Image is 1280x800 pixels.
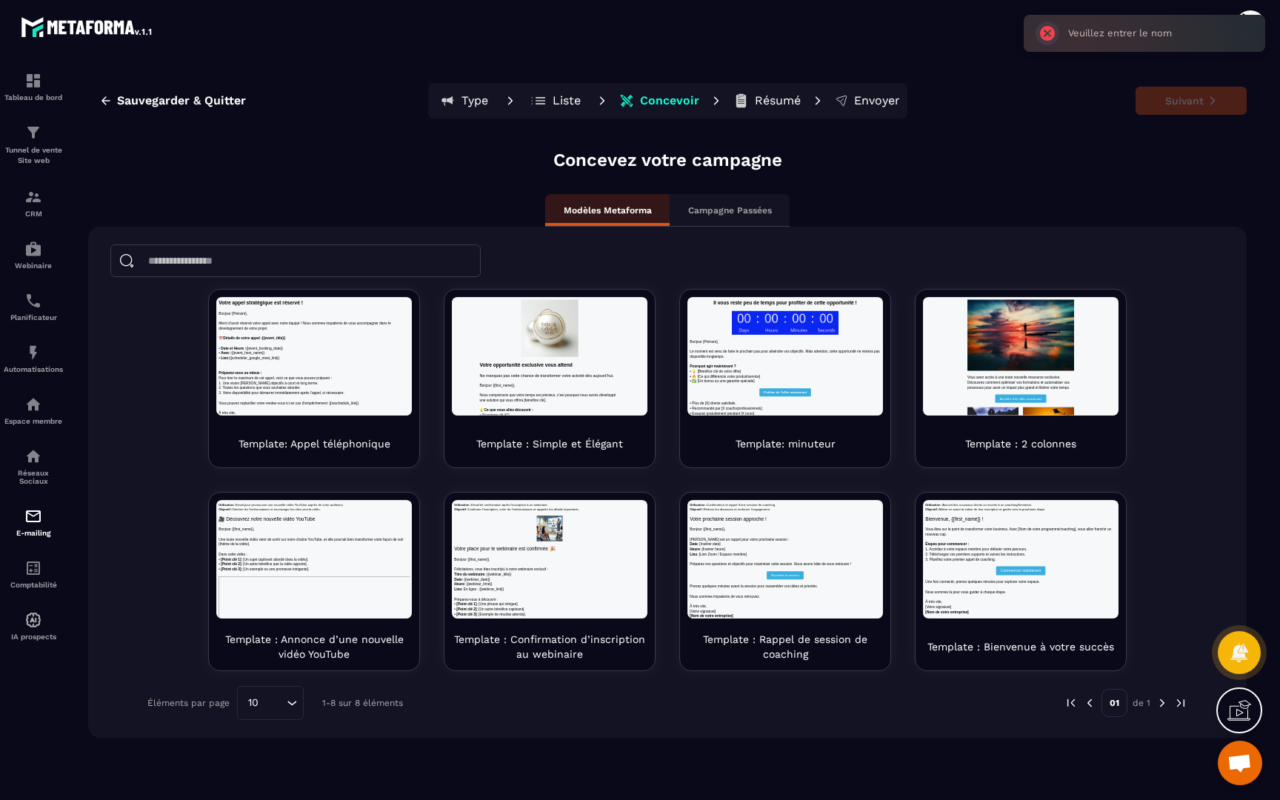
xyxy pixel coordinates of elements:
span: Rejoindre la session [279,244,372,256]
p: 🎥 Découvrez notre nouvelle vidéo YouTube [7,51,643,74]
strong: Étapes pour commencer : [7,140,153,153]
img: automations [24,611,42,629]
strong: Heure [7,273,41,286]
p: • 🔥 [Ce qui différencie votre produit/service] [7,256,643,272]
img: logo [21,13,154,40]
button: Liste [523,86,590,116]
p: Vous avez accès à une toute nouvelle ressource exclusive. Découvrez comment optimiser vos formati... [147,259,503,309]
p: Bonjour [Prénom], [7,139,643,156]
p: 1-8 sur 8 éléments [322,698,403,708]
p: Votre place pour le webinaire est confirmée 🎉 [7,151,643,174]
p: Type [461,93,488,108]
span: Sauvegarder & Quitter [117,93,246,108]
a: social-networksocial-networkRéseaux Sociaux [4,436,63,496]
p: 3. Planifiez votre premier appel de coaching. [7,188,643,204]
p: : {{webinar_title}} [7,239,643,255]
p: : {{webinar_time}} [7,272,643,288]
input: Search for option [264,695,283,711]
p: • Essayez gratuitement pendant [X jours]. [7,379,643,395]
p: Webinaire [4,261,63,270]
p: Comptabilité [4,581,63,589]
img: social-network [24,447,42,465]
p: Nous sommes là pour vous guider à chaque étape. [7,298,643,314]
a: Accédez à la vidéo maintenant [240,324,411,351]
img: formation [24,124,42,141]
p: Réduire les absences et renforcer l’engagement. [7,22,643,37]
p: Vous pouvez replanifier votre rendez-vous ici en cas d’empêchement: {{reschedule_link}} [7,344,643,360]
strong: Objectif : [7,23,53,35]
strong: [Point clé 3] [15,223,82,236]
a: schedulerschedulerPlanificateur [4,281,63,333]
span: Commencer maintenant [258,227,392,241]
a: Profitez de l’offre maintenant [239,303,412,330]
p: À très vite, [7,345,643,361]
img: next [1156,696,1169,710]
p: 3. Votre disponibilité pour démarrer immédiatement après l’appel, si nécessaire. [7,310,643,327]
strong: Avec : [15,179,50,192]
a: formationformationTunnel de vente Site web [4,113,63,177]
p: Préparez vos questions et objectifs pour maximiser cette session. Nous avons hâte de vous retrouv... [7,205,643,221]
strong: Préparez-vous au mieux : [7,246,151,259]
p: Une toute nouvelle vidéo vient de sortir sur notre chaîne YouTube, et elle pourrait bien transfor... [7,122,643,156]
button: Type [431,86,498,116]
p: Générer de l’enthousiasme et encourager les clics vers la vidéo. [7,22,643,37]
strong: [Nom de votre entreprise] [7,379,152,392]
p: Liste [553,93,581,108]
p: Template : Confirmation d’inscription au webinaire [452,632,647,661]
p: • [Avantage clé #1] [92,384,559,401]
p: Template : Simple et Élégant [476,436,623,451]
p: Bonjour [Prénom], [7,45,643,61]
a: emailemailE-mailing [4,496,63,548]
p: 📅 [7,128,643,144]
strong: Votre opportunité exclusive vous attend [92,215,401,233]
p: • : [Exemple de résultat attendu]. [7,372,643,388]
p: Template : Rappel de session de coaching [687,632,883,661]
p: Template: Appel téléphonique [239,436,390,451]
img: scheduler [24,292,42,310]
strong: [Nom de votre entreprise] [7,366,152,379]
strong: Heure [7,157,41,170]
strong: Détails de votre appel :{{event_title}} [22,130,229,142]
p: : [Insérer heure] [7,156,643,172]
strong: Titre du webinaire [7,240,109,253]
p: 1. Une vision [PERSON_NAME] objectifs à court et long terme. [7,277,643,293]
p: Confirmer l’inscription, créer de l’enthousiasme et rappeler les détails importants. [7,22,643,37]
p: Merci d’avoir réservé votre appel avec notre équipe ! Nous sommes impatients de vous accompagner ... [7,79,643,112]
a: formationformationCRM [4,177,63,229]
strong: [Point clé 3] [15,373,82,386]
p: : En ligne : {{webinar_link}} [7,289,643,305]
p: CRM [4,210,63,218]
strong: [Point clé 1] [15,340,82,353]
p: IA prospects [4,633,63,641]
p: : [Insérer date] [7,139,643,155]
div: Search for option [237,686,304,720]
a: automationsautomationsAutomatisations [4,333,63,384]
p: Nous sommes impatients de vous retrouvez. [7,312,643,328]
p: Espace membre [4,417,63,425]
p: • : [Un autre bénéfice que la vidéo apporte]. [7,205,643,221]
p: Le moment est venu de faire le prochain pas pour atteindre vos objectifs. Mais attention, cette o... [7,173,643,206]
p: • ✅ [Un bonus ou une garantie spéciale] [7,272,643,288]
p: Pour tirer le maximum de cet appel, voici ce que vous pouvez préparer : [7,261,643,277]
p: Ne manquez pas cette chance de transformer votre activité dès aujourd’hui. [92,251,559,270]
img: automations [24,240,42,258]
p: Bonjour {{first_name}}, [92,284,559,301]
button: Concevoir [615,86,704,116]
p: Concevez votre campagne [553,148,782,172]
strong: Utilisation : [7,8,64,20]
strong: Lien: [15,196,43,208]
p: : {{webinar_date}} [7,256,643,272]
p: 1. Accédez à votre espace membre pour débuter votre parcours. [7,156,643,172]
div: Ouvrir le chat [1218,741,1262,785]
strong: Lieu [7,173,32,186]
a: accountantaccountantComptabilité [4,548,63,600]
p: • 💡 [Bénéfice clé de votre offre] [7,239,643,255]
p: À très vite, [7,377,643,393]
img: formation [24,188,42,206]
p: Prenez quelques minutes avant la session pour rassembler vos idées et priorités. [7,279,643,295]
img: prev [1064,696,1078,710]
a: Rejoindre la session [264,236,387,264]
p: Votre prochaine session approche ! [7,51,643,74]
